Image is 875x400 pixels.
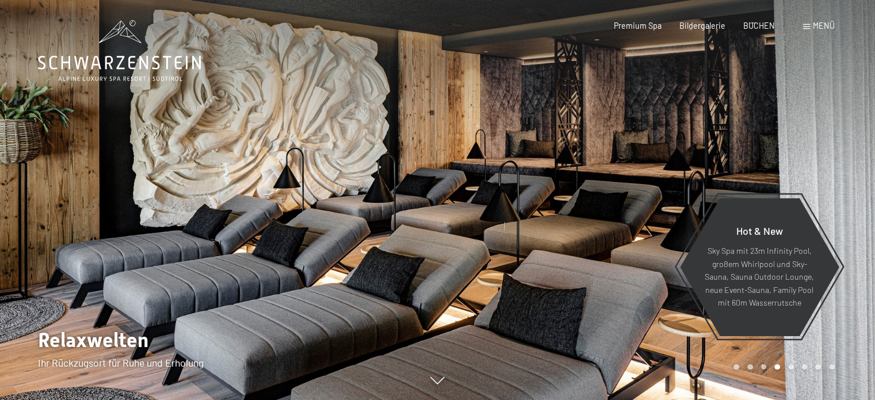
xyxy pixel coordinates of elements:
[788,364,794,370] div: Carousel Page 5
[829,364,835,370] div: Carousel Page 8
[733,364,739,370] div: Carousel Page 1
[815,364,821,370] div: Carousel Page 7
[679,21,725,31] a: Bildergalerie
[743,21,775,31] a: BUCHEN
[736,224,782,237] span: Hot & New
[704,245,814,310] p: Sky Spa mit 23m Infinity Pool, großem Whirlpool und Sky-Sauna, Sauna Outdoor Lounge, neue Event-S...
[679,197,839,337] a: Hot & New Sky Spa mit 23m Infinity Pool, großem Whirlpool und Sky-Sauna, Sauna Outdoor Lounge, ne...
[747,364,753,370] div: Carousel Page 2
[813,21,835,31] span: Menü
[729,364,834,370] div: Carousel Pagination
[802,364,808,370] div: Carousel Page 6
[774,364,780,370] div: Carousel Page 4 (Current Slide)
[614,21,662,31] a: Premium Spa
[761,364,767,370] div: Carousel Page 3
